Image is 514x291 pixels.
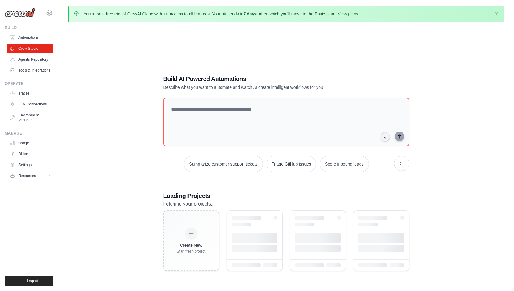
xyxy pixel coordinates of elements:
button: Triage GitHub issues [267,156,316,172]
p: Describe what you want to automate and watch AI create intelligent workflows for you [163,84,367,90]
p: Fetching your projects... [163,200,409,208]
div: Start fresh project [177,249,206,254]
button: Score inbound leads [320,156,369,172]
div: Create New [177,242,206,248]
h1: Build AI Powered Automations [163,75,367,83]
button: Summarize customer support tickets [184,156,263,172]
a: Tools & Integrations [7,65,53,75]
div: Build [5,25,53,30]
a: Environment Variables [7,110,53,125]
a: Billing [7,149,53,159]
span: Logout [27,279,38,283]
a: Settings [7,160,53,170]
a: View plans [338,12,358,16]
p: You're on a free trial of CrewAI Cloud with full access to all features. Your trial ends in , aft... [84,11,360,17]
button: Get new suggestions [394,156,409,171]
a: Usage [7,138,53,148]
img: Logo [5,8,35,17]
strong: 7 days [243,12,257,16]
div: Manage [5,131,53,136]
button: Logout [5,276,53,286]
a: LLM Connections [7,99,53,109]
a: Agents Repository [7,55,53,64]
a: Traces [7,89,53,98]
button: Resources [7,171,53,181]
a: Crew Studio [7,44,53,53]
a: Automations [7,33,53,42]
button: Click to speak your automation idea [381,132,390,141]
div: Operate [5,81,53,86]
h3: Loading Projects [163,192,409,200]
span: Resources [18,173,36,178]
